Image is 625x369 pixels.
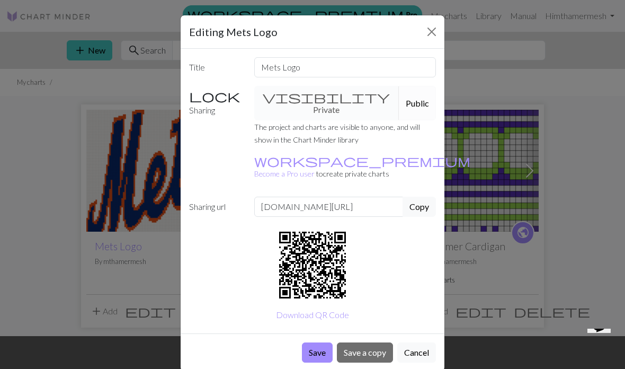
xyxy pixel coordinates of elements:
[183,86,248,120] label: Sharing
[403,197,436,217] button: Copy
[183,197,248,217] label: Sharing url
[337,342,393,363] button: Save a copy
[269,305,356,325] button: Download QR Code
[189,24,278,40] h5: Editing Mets Logo
[423,23,440,40] button: Close
[302,342,333,363] button: Save
[254,122,420,144] small: The project and charts are visible to anyone, and will show in the Chart Minder library
[183,57,248,77] label: Title
[397,342,436,363] button: Cancel
[399,86,436,120] button: Public
[254,153,470,168] span: workspace_premium
[254,156,470,178] small: to create private charts
[583,329,619,363] iframe: chat widget
[254,156,470,178] a: Become a Pro user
